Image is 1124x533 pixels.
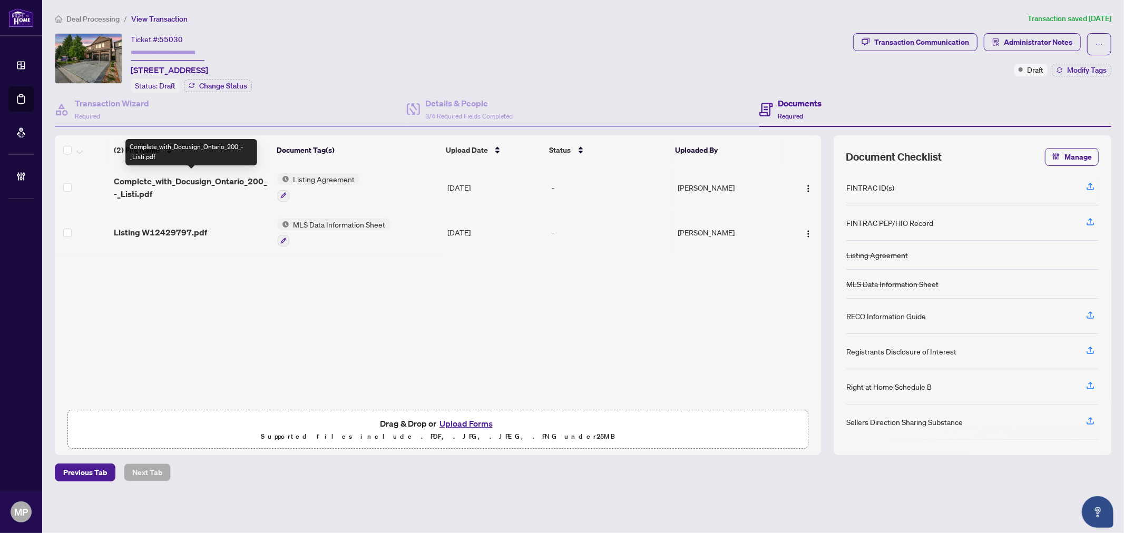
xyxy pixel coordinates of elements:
div: Listing Agreement [846,249,908,261]
td: [DATE] [443,210,547,255]
span: Draft [1027,64,1043,75]
td: [PERSON_NAME] [673,210,785,255]
span: (2) File Name [114,144,160,156]
img: Logo [804,184,813,193]
button: Manage [1045,148,1099,166]
button: Open asap [1082,496,1113,528]
span: Listing Agreement [289,173,359,185]
div: MLS Data Information Sheet [846,278,939,290]
div: Status: [131,78,180,93]
div: Sellers Direction Sharing Substance [846,416,963,428]
span: Previous Tab [63,464,107,481]
img: logo [8,8,34,27]
img: Logo [804,230,813,238]
button: Administrator Notes [984,33,1081,51]
span: Listing W12429797.pdf [114,226,207,239]
div: Ticket #: [131,33,183,45]
span: Deal Processing [66,14,120,24]
td: [DATE] [443,165,547,210]
div: FINTRAC PEP/HIO Record [846,217,933,229]
span: Manage [1064,149,1092,165]
span: Change Status [199,82,247,90]
h4: Documents [778,97,822,110]
button: Next Tab [124,463,171,481]
span: solution [992,38,1000,46]
span: Status [550,144,571,156]
span: Administrator Notes [1004,34,1072,51]
img: Status Icon [278,219,289,230]
button: Transaction Communication [853,33,978,51]
div: Right at Home Schedule B [846,381,932,392]
span: 55030 [159,35,183,44]
span: Drag & Drop orUpload FormsSupported files include .PDF, .JPG, .JPEG, .PNG under25MB [68,410,808,449]
td: [PERSON_NAME] [673,165,785,210]
div: - [552,226,670,238]
button: Status IconListing Agreement [278,173,359,202]
span: 3/4 Required Fields Completed [425,112,513,120]
div: Complete_with_Docusign_Ontario_200_-_Listi.pdf [125,139,257,165]
span: Required [778,112,804,120]
div: Registrants Disclosure of Interest [846,346,956,357]
th: Document Tag(s) [272,135,442,165]
span: [STREET_ADDRESS] [131,64,208,76]
button: Logo [800,179,817,196]
img: IMG-W12429797_1.jpg [55,34,122,83]
div: Transaction Communication [874,34,969,51]
span: MP [14,505,28,519]
p: Supported files include .PDF, .JPG, .JPEG, .PNG under 25 MB [74,430,802,443]
button: Previous Tab [55,463,115,481]
button: Status IconMLS Data Information Sheet [278,219,390,247]
th: Status [545,135,671,165]
span: Complete_with_Docusign_Ontario_200_-_Listi.pdf [114,175,269,200]
span: Draft [159,81,175,91]
span: ellipsis [1096,41,1103,48]
article: Transaction saved [DATE] [1028,13,1111,25]
span: Modify Tags [1067,66,1107,74]
div: FINTRAC ID(s) [846,182,894,193]
img: Status Icon [278,173,289,185]
span: Document Checklist [846,150,942,164]
h4: Details & People [425,97,513,110]
span: Drag & Drop or [380,417,496,430]
span: Upload Date [446,144,488,156]
div: - [552,182,670,193]
button: Logo [800,224,817,241]
button: Upload Forms [436,417,496,430]
li: / [124,13,127,25]
button: Change Status [184,80,252,92]
span: View Transaction [131,14,188,24]
span: MLS Data Information Sheet [289,219,390,230]
th: (2) File Name [110,135,272,165]
div: RECO Information Guide [846,310,926,322]
th: Uploaded By [671,135,783,165]
span: Required [75,112,100,120]
h4: Transaction Wizard [75,97,149,110]
button: Modify Tags [1052,64,1111,76]
span: home [55,15,62,23]
th: Upload Date [442,135,545,165]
